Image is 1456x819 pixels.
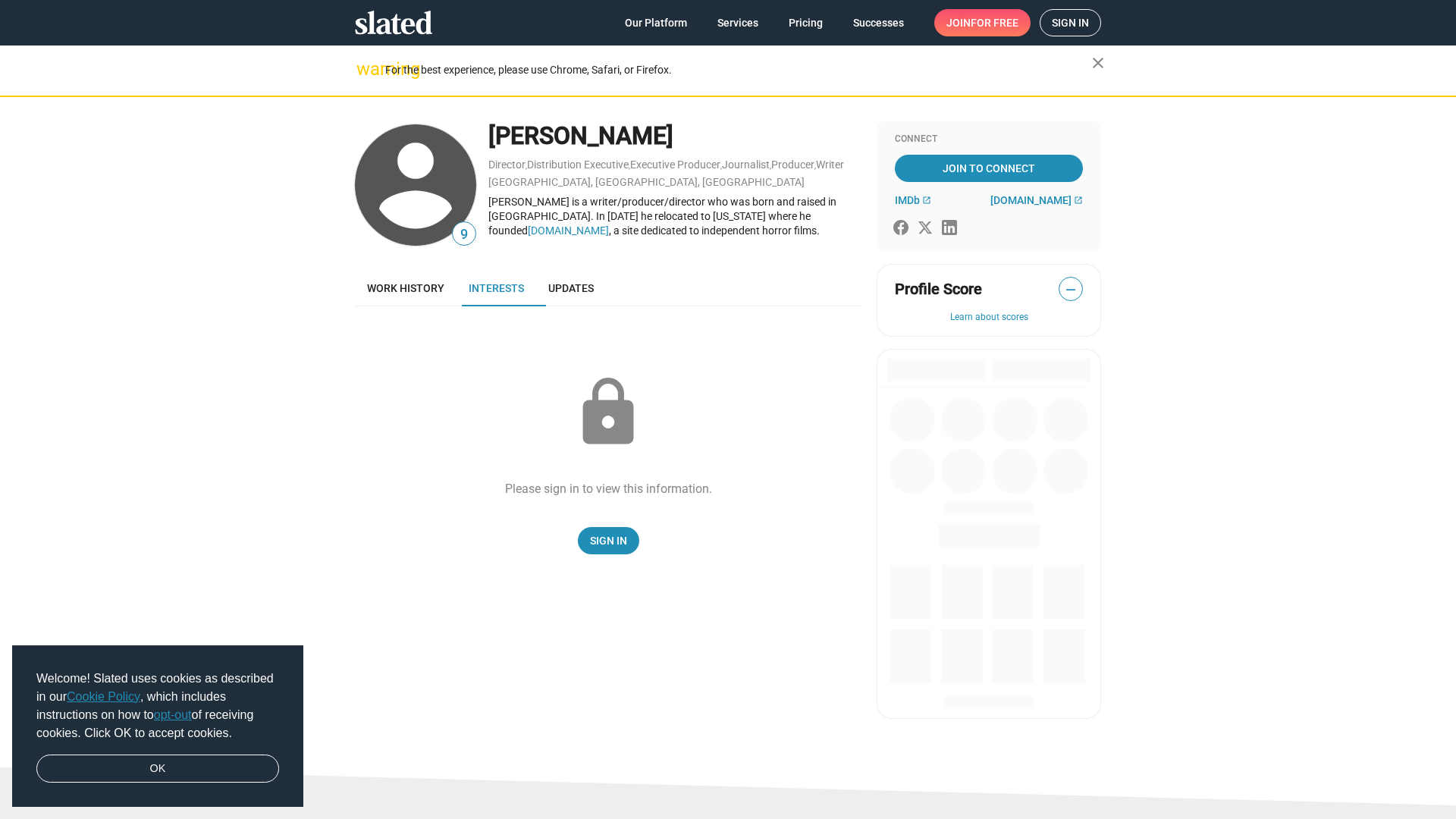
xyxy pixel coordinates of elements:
mat-icon: warning [356,60,375,78]
a: [DOMAIN_NAME] [528,224,609,237]
a: Updates [536,270,606,306]
span: [DOMAIN_NAME] [990,194,1072,206]
a: Writer [816,158,844,171]
span: Sign In [590,527,627,554]
span: Join To Connect [898,155,1080,182]
span: , [770,162,771,170]
mat-icon: open_in_new [922,196,931,205]
span: Successes [853,9,904,36]
a: opt-out [154,708,192,721]
a: Sign in [1040,9,1101,36]
a: IMDb [895,194,931,206]
span: Pricing [789,9,823,36]
mat-icon: open_in_new [1074,196,1083,205]
span: Welcome! Slated uses cookies as described in our , which includes instructions on how to of recei... [36,670,279,742]
a: Our Platform [613,9,699,36]
span: , [526,162,527,170]
a: Pricing [777,9,835,36]
a: Cookie Policy [67,690,140,703]
div: cookieconsent [12,645,303,808]
a: Journalist [722,158,770,171]
a: Director [488,158,526,171]
a: Distribution Executive [527,158,629,171]
a: dismiss cookie message [36,755,279,783]
mat-icon: lock [570,375,646,450]
a: Work history [355,270,457,306]
span: Join [946,9,1018,36]
button: Learn about scores [895,312,1083,324]
span: IMDb [895,194,920,206]
span: , [720,162,722,170]
a: Successes [841,9,916,36]
mat-icon: close [1089,54,1107,72]
a: Sign In [578,527,639,554]
a: Interests [457,270,536,306]
a: Joinfor free [934,9,1031,36]
div: [PERSON_NAME] is a writer/producer/director who was born and raised in [GEOGRAPHIC_DATA]. In [DAT... [488,195,861,237]
span: Updates [548,282,594,294]
div: [PERSON_NAME] [488,120,861,152]
a: [DOMAIN_NAME] [990,194,1083,206]
span: Profile Score [895,279,982,300]
div: Please sign in to view this information. [505,481,712,497]
span: Services [717,9,758,36]
span: — [1059,280,1082,300]
a: Executive Producer [630,158,720,171]
div: Connect [895,133,1083,146]
span: , [629,162,630,170]
span: Our Platform [625,9,687,36]
span: , [814,162,816,170]
span: for free [971,9,1018,36]
span: Sign in [1052,10,1089,36]
a: [GEOGRAPHIC_DATA], [GEOGRAPHIC_DATA], [GEOGRAPHIC_DATA] [488,176,805,188]
span: Work history [367,282,444,294]
span: 9 [453,224,475,245]
div: For the best experience, please use Chrome, Safari, or Firefox. [385,60,1092,80]
a: Services [705,9,770,36]
span: Interests [469,282,524,294]
a: Producer [771,158,814,171]
a: Join To Connect [895,155,1083,182]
